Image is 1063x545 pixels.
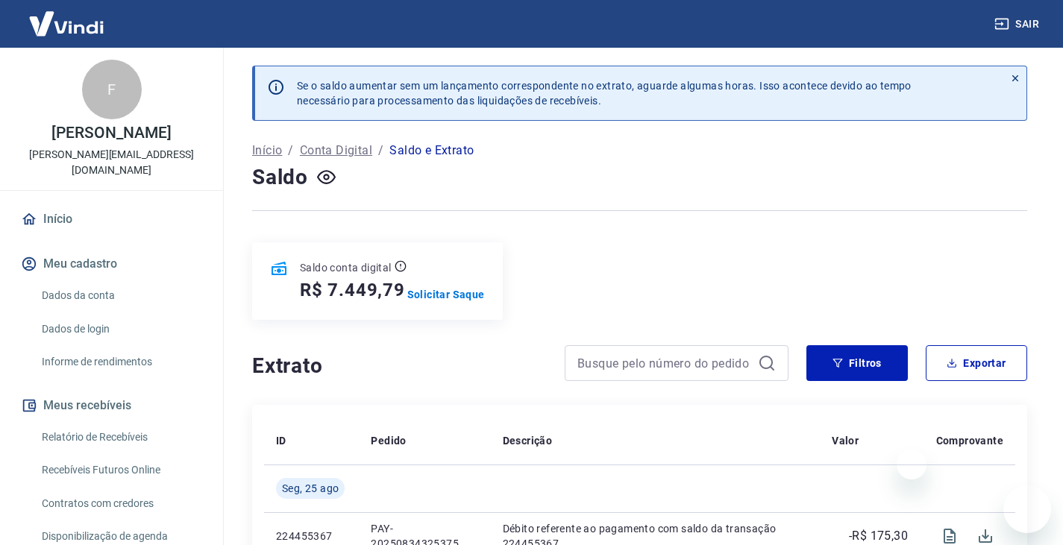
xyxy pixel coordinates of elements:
p: Comprovante [936,433,1003,448]
input: Busque pelo número do pedido [577,352,752,374]
a: Relatório de Recebíveis [36,422,205,453]
p: [PERSON_NAME][EMAIL_ADDRESS][DOMAIN_NAME] [12,147,211,178]
a: Dados da conta [36,280,205,311]
p: ID [276,433,286,448]
p: Valor [832,433,859,448]
p: Saldo e Extrato [389,142,474,160]
iframe: Fechar mensagem [897,450,926,479]
h4: Saldo [252,163,308,192]
button: Meu cadastro [18,248,205,280]
a: Início [18,203,205,236]
a: Recebíveis Futuros Online [36,455,205,485]
p: / [288,142,293,160]
p: Saldo conta digital [300,260,392,275]
button: Meus recebíveis [18,389,205,422]
a: Início [252,142,282,160]
a: Conta Digital [300,142,372,160]
button: Filtros [806,345,908,381]
p: Descrição [503,433,553,448]
p: 224455367 [276,529,347,544]
a: Solicitar Saque [407,287,485,302]
h5: R$ 7.449,79 [300,278,405,302]
p: -R$ 175,30 [849,527,908,545]
span: Seg, 25 ago [282,481,339,496]
img: Vindi [18,1,115,46]
iframe: Botão para abrir a janela de mensagens [1003,485,1051,533]
button: Exportar [926,345,1027,381]
p: [PERSON_NAME] [51,125,171,141]
button: Sair [991,10,1045,38]
p: / [378,142,383,160]
h4: Extrato [252,351,547,381]
div: F [82,60,142,119]
a: Dados de login [36,314,205,344]
a: Contratos com credores [36,488,205,519]
p: Se o saldo aumentar sem um lançamento correspondente no extrato, aguarde algumas horas. Isso acon... [297,78,912,108]
p: Pedido [371,433,406,448]
a: Informe de rendimentos [36,347,205,377]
